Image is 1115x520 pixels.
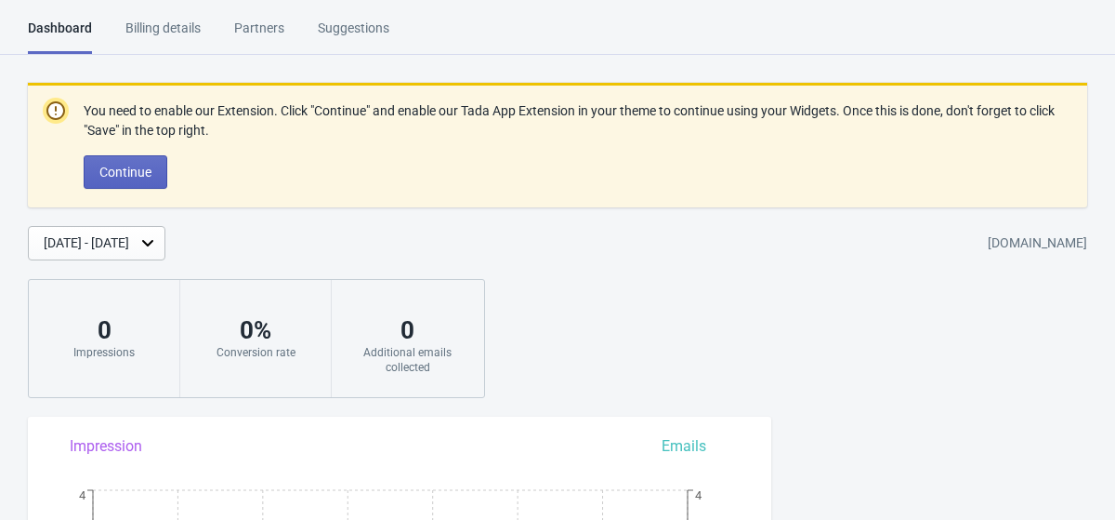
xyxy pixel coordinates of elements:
div: Suggestions [318,19,389,51]
div: Conversion rate [199,345,312,360]
button: Continue [84,155,167,189]
div: 0 [47,315,161,345]
p: You need to enable our Extension. Click "Continue" and enable our Tada App Extension in your them... [84,101,1072,140]
div: Partners [234,19,284,51]
div: 0 [350,315,465,345]
div: 0 % [199,315,312,345]
tspan: 4 [695,488,702,502]
span: Continue [99,165,151,180]
div: [DATE] - [DATE] [44,233,129,253]
tspan: 4 [79,488,86,502]
div: [DOMAIN_NAME] [988,227,1087,260]
div: Impressions [47,345,161,360]
div: Billing details [125,19,201,51]
div: Dashboard [28,19,92,54]
div: Additional emails collected [350,345,465,375]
